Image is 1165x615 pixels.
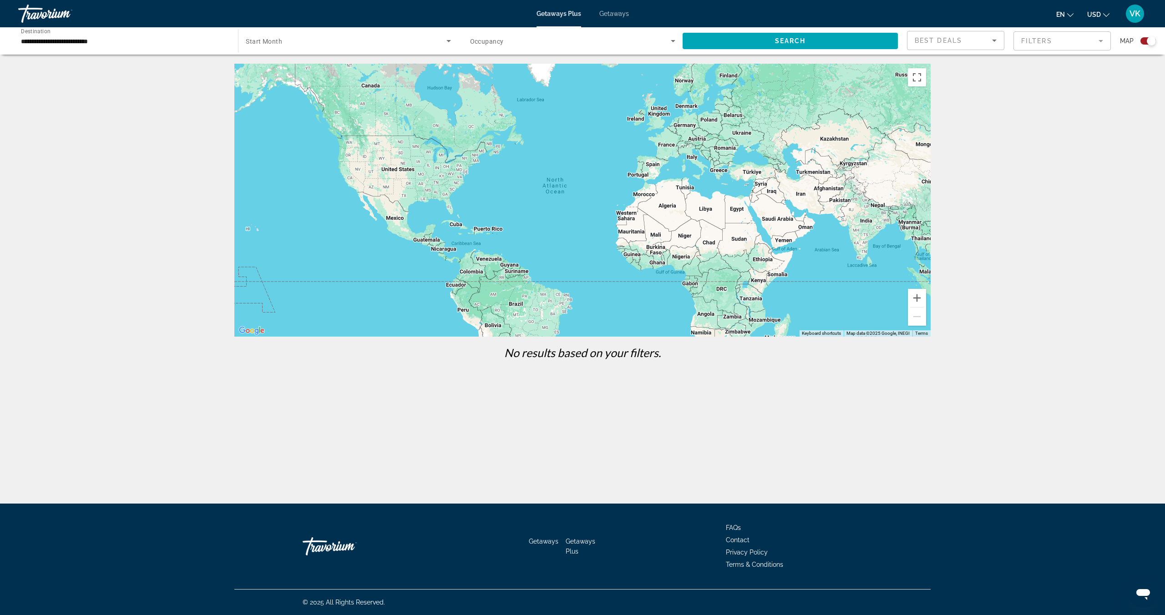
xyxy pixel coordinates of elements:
[470,38,504,45] span: Occupancy
[726,549,768,556] a: Privacy Policy
[846,331,910,336] span: Map data ©2025 Google, INEGI
[1130,9,1140,18] span: VK
[566,538,595,555] a: Getaways Plus
[1056,8,1074,21] button: Change language
[230,346,935,359] p: No results based on your filters.
[726,524,741,531] a: FAQs
[18,2,109,25] a: Travorium
[529,538,558,545] a: Getaways
[537,10,581,17] a: Getaways Plus
[915,37,962,44] span: Best Deals
[908,307,926,326] button: Zoom out
[915,331,928,336] a: Terms (opens in new tab)
[303,533,394,560] a: Travorium
[1056,11,1065,18] span: en
[237,325,267,337] a: Open this area in Google Maps (opens a new window)
[802,330,841,337] button: Keyboard shortcuts
[908,68,926,86] button: Toggle fullscreen view
[683,33,898,49] button: Search
[726,561,783,568] a: Terms & Conditions
[237,325,267,337] img: Google
[1013,31,1111,51] button: Filter
[1087,8,1109,21] button: Change currency
[726,536,750,544] a: Contact
[599,10,629,17] a: Getaways
[915,35,997,46] mat-select: Sort by
[1123,4,1147,23] button: User Menu
[21,28,51,34] span: Destination
[775,37,806,45] span: Search
[1129,579,1158,608] iframe: Button to launch messaging window
[908,289,926,307] button: Zoom in
[246,38,282,45] span: Start Month
[303,599,385,606] span: © 2025 All Rights Reserved.
[1087,11,1101,18] span: USD
[1120,35,1134,47] span: Map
